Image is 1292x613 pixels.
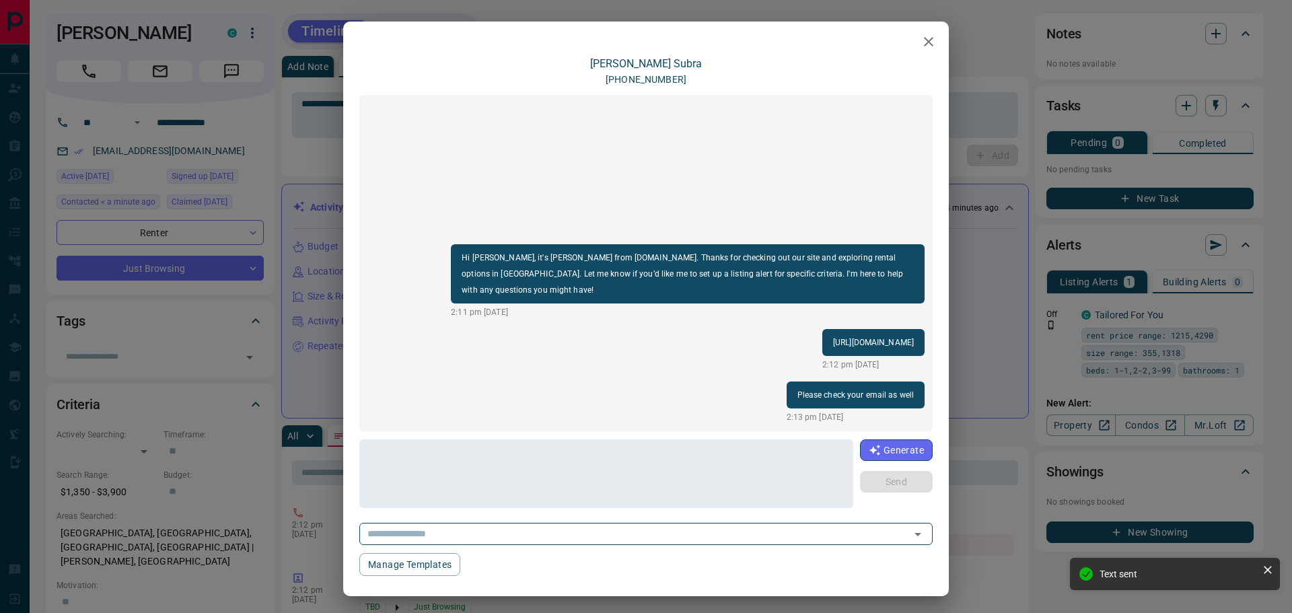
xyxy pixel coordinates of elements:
[590,57,702,70] a: [PERSON_NAME] Subra
[606,73,686,87] p: [PHONE_NUMBER]
[462,250,914,298] p: Hi [PERSON_NAME], it's [PERSON_NAME] from [DOMAIN_NAME]. Thanks for checking out our site and exp...
[797,387,914,403] p: Please check your email as well
[787,411,925,423] p: 2:13 pm [DATE]
[860,439,933,461] button: Generate
[1100,569,1257,579] div: Text sent
[908,525,927,544] button: Open
[833,334,914,351] p: [URL][DOMAIN_NAME]
[359,553,460,576] button: Manage Templates
[822,359,925,371] p: 2:12 pm [DATE]
[451,306,925,318] p: 2:11 pm [DATE]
